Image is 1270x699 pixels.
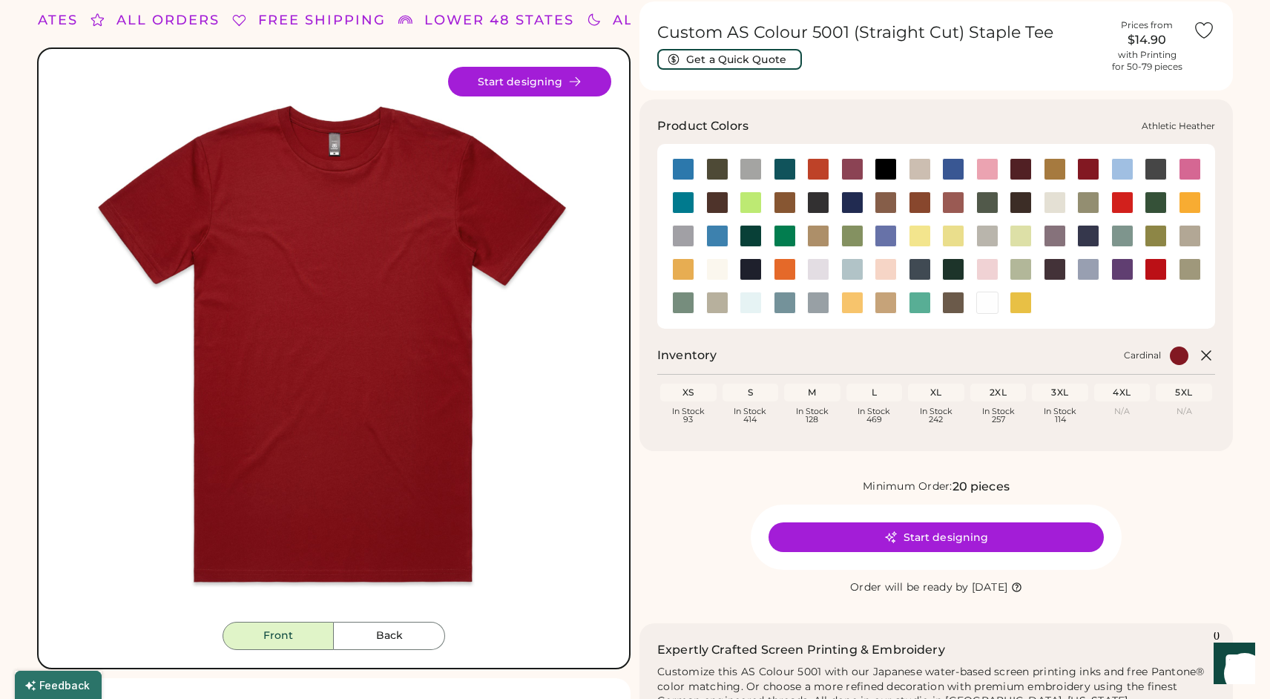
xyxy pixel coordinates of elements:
[1097,407,1148,416] div: N/A
[657,117,748,135] h3: Product Colors
[613,10,716,30] div: ALL ORDERS
[973,407,1024,424] div: In Stock 257
[1110,31,1184,49] div: $14.90
[972,580,1008,595] div: [DATE]
[1124,349,1161,361] div: Cardinal
[911,387,961,398] div: XL
[952,478,1010,496] div: 20 pieces
[424,10,574,30] div: LOWER 48 STATES
[116,10,220,30] div: ALL ORDERS
[769,522,1104,552] button: Start designing
[726,387,776,398] div: S
[663,387,714,398] div: XS
[657,347,717,364] h2: Inventory
[1097,387,1148,398] div: 4XL
[657,641,945,659] h2: Expertly Crafted Screen Printing & Embroidery
[1112,49,1182,73] div: with Printing for 50-79 pieces
[911,407,961,424] div: In Stock 242
[787,407,838,424] div: In Stock 128
[849,407,900,424] div: In Stock 469
[657,22,1101,43] h1: Custom AS Colour 5001 (Straight Cut) Staple Tee
[1159,387,1209,398] div: 5XL
[973,387,1024,398] div: 2XL
[1035,387,1085,398] div: 3XL
[1121,19,1173,31] div: Prices from
[56,67,611,622] img: 5001 - Cardinal Front Image
[726,407,776,424] div: In Stock 414
[657,49,802,70] button: Get a Quick Quote
[56,67,611,622] div: 5001 Style Image
[448,67,611,96] button: Start designing
[334,622,445,650] button: Back
[850,580,969,595] div: Order will be ready by
[1159,407,1209,416] div: N/A
[1142,120,1215,132] div: Athletic Heather
[1035,407,1085,424] div: In Stock 114
[258,10,386,30] div: FREE SHIPPING
[663,407,714,424] div: In Stock 93
[223,622,334,650] button: Front
[787,387,838,398] div: M
[1200,632,1263,696] iframe: Front Chat
[849,387,900,398] div: L
[863,479,952,494] div: Minimum Order:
